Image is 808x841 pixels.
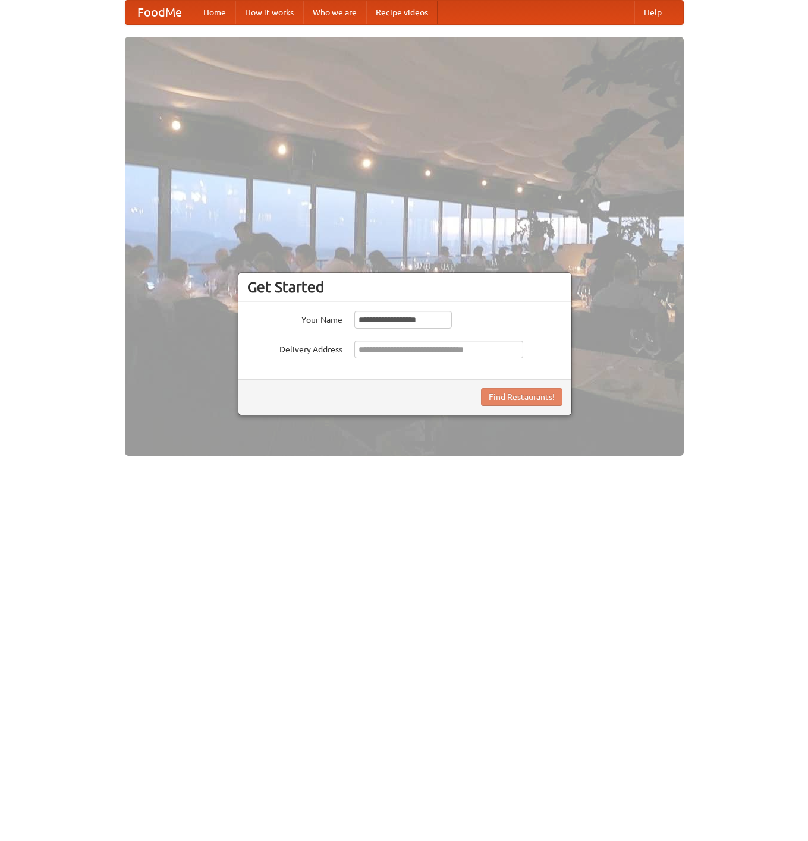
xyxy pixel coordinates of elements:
[235,1,303,24] a: How it works
[247,278,562,296] h3: Get Started
[366,1,438,24] a: Recipe videos
[634,1,671,24] a: Help
[247,311,342,326] label: Your Name
[247,341,342,355] label: Delivery Address
[481,388,562,406] button: Find Restaurants!
[303,1,366,24] a: Who we are
[194,1,235,24] a: Home
[125,1,194,24] a: FoodMe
